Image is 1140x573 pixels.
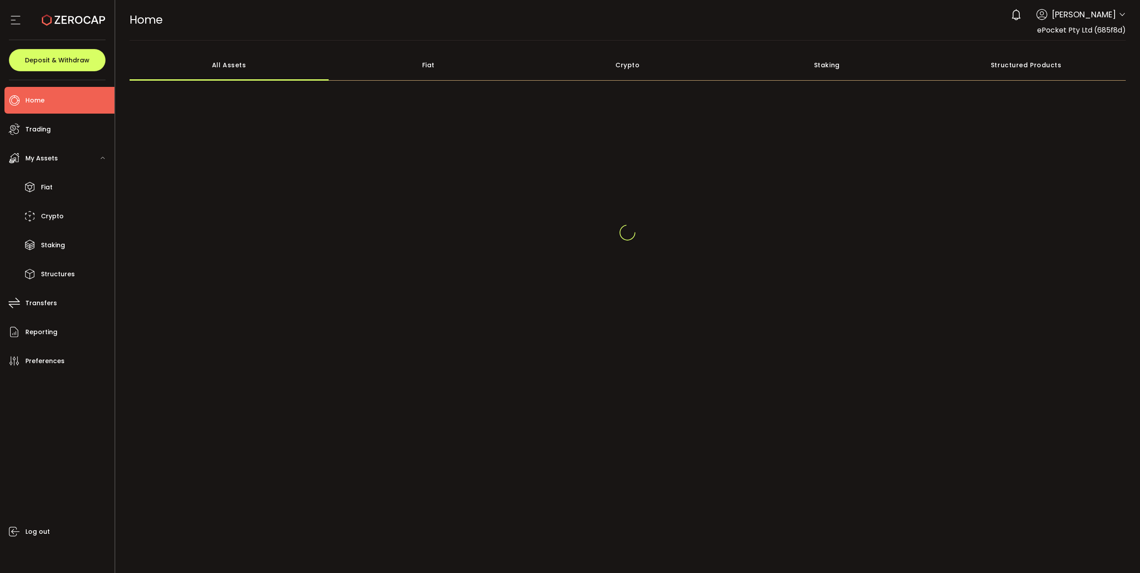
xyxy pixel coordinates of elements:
[9,49,106,71] button: Deposit & Withdraw
[25,94,45,107] span: Home
[528,49,728,81] div: Crypto
[1052,8,1116,20] span: [PERSON_NAME]
[25,355,65,368] span: Preferences
[41,239,65,252] span: Staking
[25,297,57,310] span: Transfers
[1037,25,1126,35] span: ePocket Pty Ltd (685f8d)
[25,326,57,339] span: Reporting
[41,268,75,281] span: Structures
[25,525,50,538] span: Log out
[329,49,528,81] div: Fiat
[25,57,90,63] span: Deposit & Withdraw
[25,152,58,165] span: My Assets
[41,210,64,223] span: Crypto
[41,181,53,194] span: Fiat
[727,49,927,81] div: Staking
[130,49,329,81] div: All Assets
[130,12,163,28] span: Home
[927,49,1126,81] div: Structured Products
[25,123,51,136] span: Trading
